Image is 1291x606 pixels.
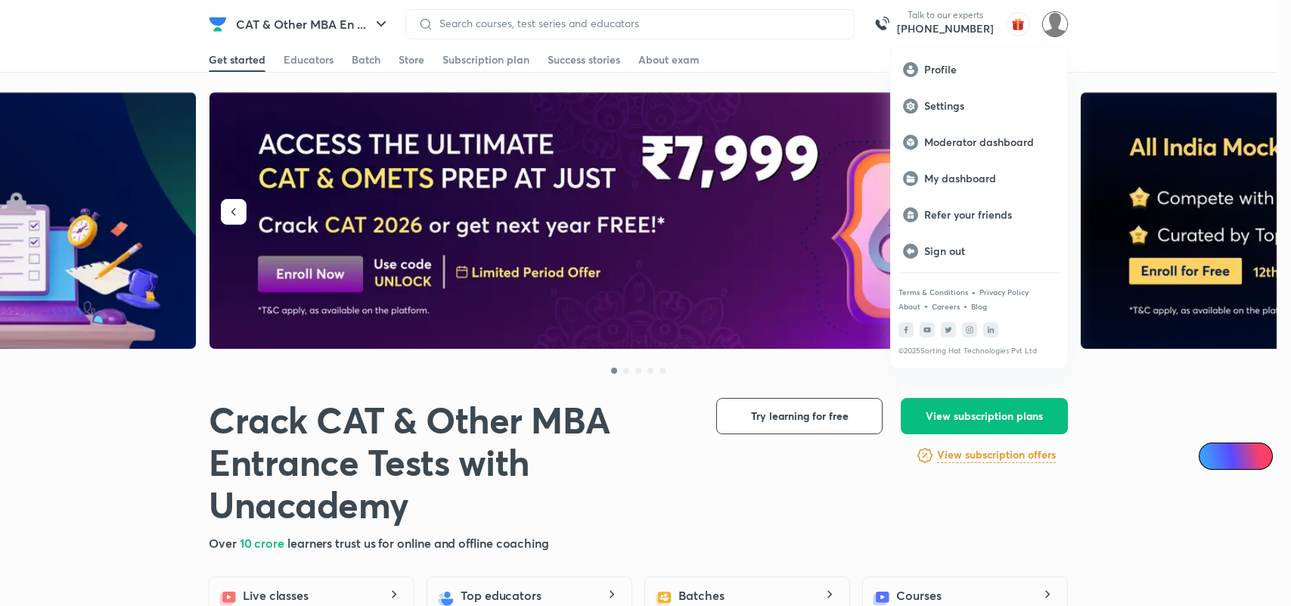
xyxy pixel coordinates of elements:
[924,99,1055,113] p: Settings
[891,124,1067,160] a: Moderator dashboard
[924,135,1055,149] p: Moderator dashboard
[891,160,1067,197] a: My dashboard
[891,51,1067,88] a: Profile
[971,302,987,311] a: Blog
[932,302,960,311] a: Careers
[898,287,968,297] a: Terms & Conditions
[971,285,976,299] div: •
[898,347,1060,356] p: © 2025 Sorting Hat Technologies Pvt Ltd
[891,197,1067,233] a: Refer your friends
[923,299,929,312] div: •
[963,299,968,312] div: •
[898,302,920,311] a: About
[924,208,1055,222] p: Refer your friends
[924,244,1055,258] p: Sign out
[924,63,1055,76] p: Profile
[891,88,1067,124] a: Settings
[924,172,1055,185] p: My dashboard
[979,287,1029,297] a: Privacy Policy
